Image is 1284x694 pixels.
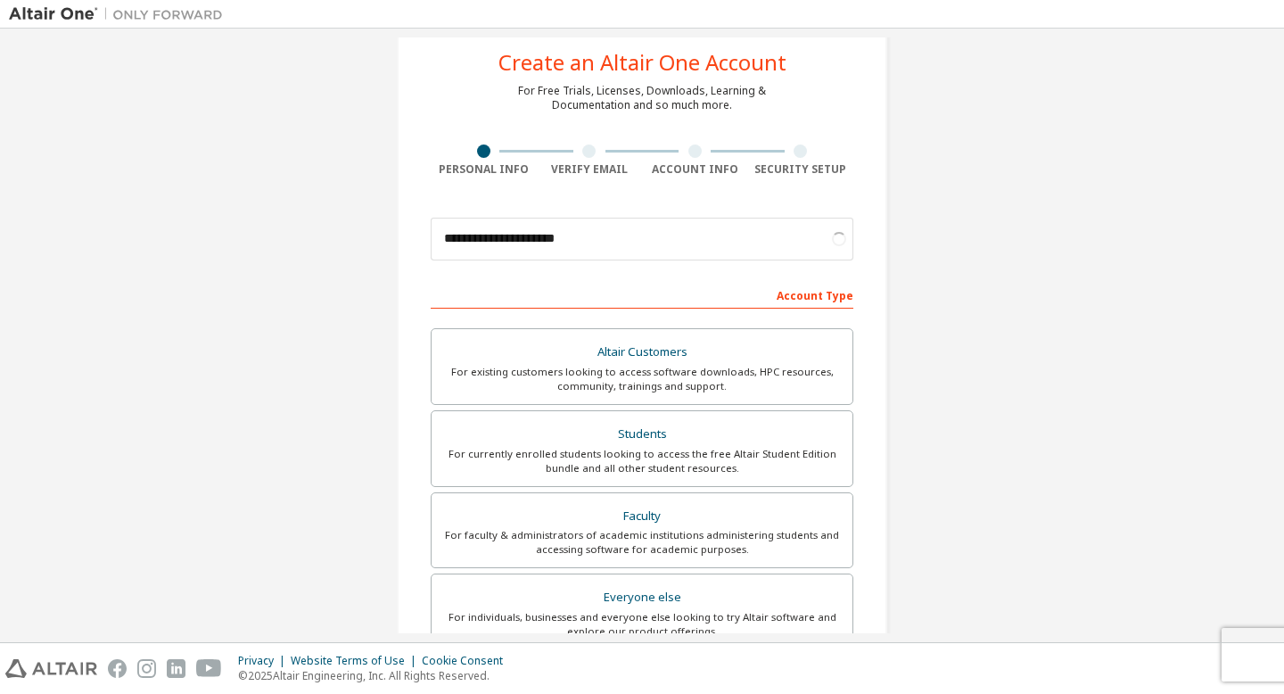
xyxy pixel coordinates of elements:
[431,162,537,177] div: Personal Info
[748,162,854,177] div: Security Setup
[238,668,514,683] p: © 2025 Altair Engineering, Inc. All Rights Reserved.
[498,52,786,73] div: Create an Altair One Account
[442,422,842,447] div: Students
[167,659,185,678] img: linkedin.svg
[9,5,232,23] img: Altair One
[5,659,97,678] img: altair_logo.svg
[518,84,766,112] div: For Free Trials, Licenses, Downloads, Learning & Documentation and so much more.
[442,610,842,639] div: For individuals, businesses and everyone else looking to try Altair software and explore our prod...
[537,162,643,177] div: Verify Email
[442,585,842,610] div: Everyone else
[642,162,748,177] div: Account Info
[238,654,291,668] div: Privacy
[137,659,156,678] img: instagram.svg
[108,659,127,678] img: facebook.svg
[442,528,842,557] div: For faculty & administrators of academic institutions administering students and accessing softwa...
[442,365,842,393] div: For existing customers looking to access software downloads, HPC resources, community, trainings ...
[442,504,842,529] div: Faculty
[442,340,842,365] div: Altair Customers
[196,659,222,678] img: youtube.svg
[291,654,422,668] div: Website Terms of Use
[431,280,853,309] div: Account Type
[422,654,514,668] div: Cookie Consent
[442,447,842,475] div: For currently enrolled students looking to access the free Altair Student Edition bundle and all ...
